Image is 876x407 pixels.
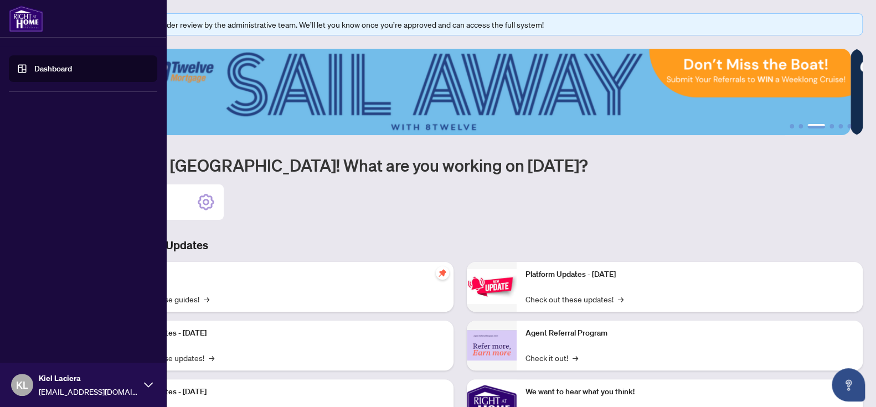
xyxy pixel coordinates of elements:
span: [EMAIL_ADDRESS][DOMAIN_NAME] [39,385,138,398]
div: Your profile is currently under review by the administrative team. We’ll let you know once you’re... [77,18,856,30]
img: logo [9,6,43,32]
h1: Welcome back [GEOGRAPHIC_DATA]! What are you working on [DATE]? [58,154,863,176]
span: → [573,352,578,364]
button: 4 [829,124,834,128]
span: Kiel Laciera [39,372,138,384]
p: Platform Updates - [DATE] [116,386,445,398]
a: Dashboard [34,64,72,74]
button: Open asap [832,368,865,401]
img: Slide 2 [58,49,851,135]
span: → [204,293,209,305]
p: Platform Updates - [DATE] [525,269,854,281]
img: Platform Updates - June 23, 2025 [467,269,517,304]
button: 3 [807,124,825,128]
img: Agent Referral Program [467,330,517,360]
a: Check out these updates!→ [525,293,623,305]
span: pushpin [436,266,449,280]
p: We want to hear what you think! [525,386,854,398]
p: Platform Updates - [DATE] [116,327,445,339]
span: KL [16,377,28,393]
p: Agent Referral Program [525,327,854,339]
h3: Brokerage & Industry Updates [58,238,863,253]
button: 5 [838,124,843,128]
button: 1 [790,124,794,128]
button: 6 [847,124,852,128]
a: Check it out!→ [525,352,578,364]
span: → [618,293,623,305]
button: 2 [798,124,803,128]
span: → [209,352,214,364]
p: Self-Help [116,269,445,281]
